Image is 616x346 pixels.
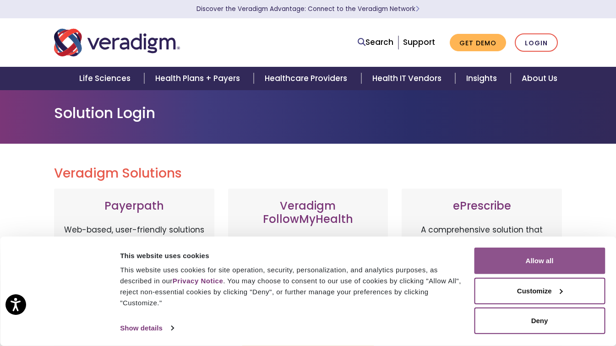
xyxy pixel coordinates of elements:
[450,34,506,52] a: Get Demo
[120,250,463,261] div: This website uses cookies
[144,67,254,90] a: Health Plans + Payers
[120,321,173,335] a: Show details
[511,67,568,90] a: About Us
[54,27,180,58] img: Veradigm logo
[411,224,553,345] p: A comprehensive solution that simplifies prescribing for healthcare providers with features like ...
[474,248,605,274] button: Allow all
[358,36,393,49] a: Search
[455,67,511,90] a: Insights
[237,200,379,226] h3: Veradigm FollowMyHealth
[254,67,361,90] a: Healthcare Providers
[474,308,605,334] button: Deny
[403,37,435,48] a: Support
[63,224,205,345] p: Web-based, user-friendly solutions that help providers and practice administrators enhance revenu...
[411,200,553,213] h3: ePrescribe
[196,5,420,13] a: Discover the Veradigm Advantage: Connect to the Veradigm NetworkLearn More
[515,33,558,52] a: Login
[63,200,205,213] h3: Payerpath
[54,104,562,122] h1: Solution Login
[415,5,420,13] span: Learn More
[54,166,562,181] h2: Veradigm Solutions
[68,67,144,90] a: Life Sciences
[361,67,455,90] a: Health IT Vendors
[120,265,463,308] div: This website uses cookies for site operation, security, personalization, and analytics purposes, ...
[173,277,223,285] a: Privacy Notice
[474,277,605,304] button: Customize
